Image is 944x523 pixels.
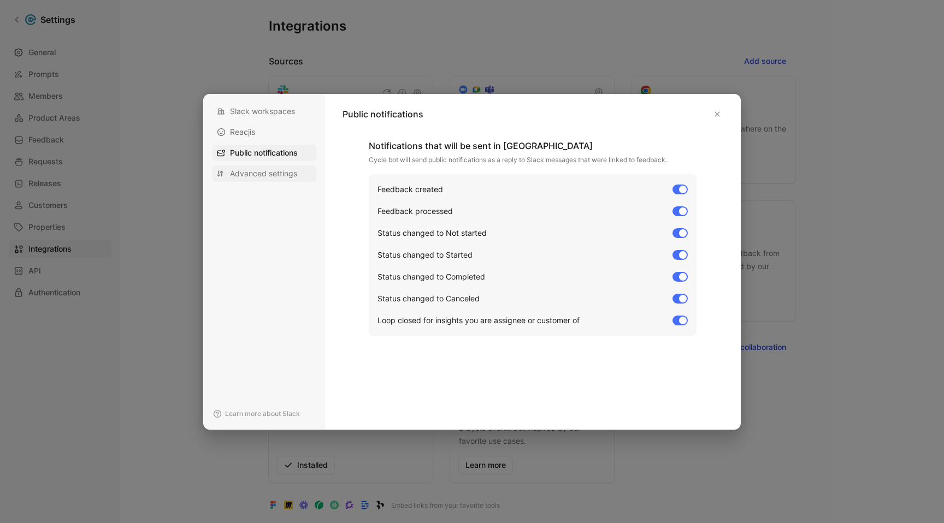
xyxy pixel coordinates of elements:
[213,407,300,420] button: Learn more about Slack
[230,147,298,158] span: Public notifications
[213,103,316,120] div: Slack workspaces
[377,183,688,196] label: Feedback created
[230,127,255,138] span: Reacjis
[230,168,297,179] span: Advanced settings
[213,145,316,161] div: Public notifications
[225,408,300,419] span: Learn more about Slack
[369,139,593,152] h3: Notifications that will be sent in [GEOGRAPHIC_DATA]
[369,154,697,165] p: Cycle bot will send public notifications as a reply to Slack messages that were linked to feedback.
[377,248,688,261] label: Status changed to Started
[377,227,688,240] label: Status changed to Not started
[377,270,688,283] label: Status changed to Completed
[377,292,688,305] label: Status changed to Canceled
[230,106,295,117] span: Slack workspaces
[377,205,688,218] label: Feedback processed
[213,165,316,182] div: Advanced settings
[213,124,316,140] div: Reacjis
[377,314,688,327] label: Loop closed for insights you are assignee or customer of
[343,108,423,121] h1: Public notifications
